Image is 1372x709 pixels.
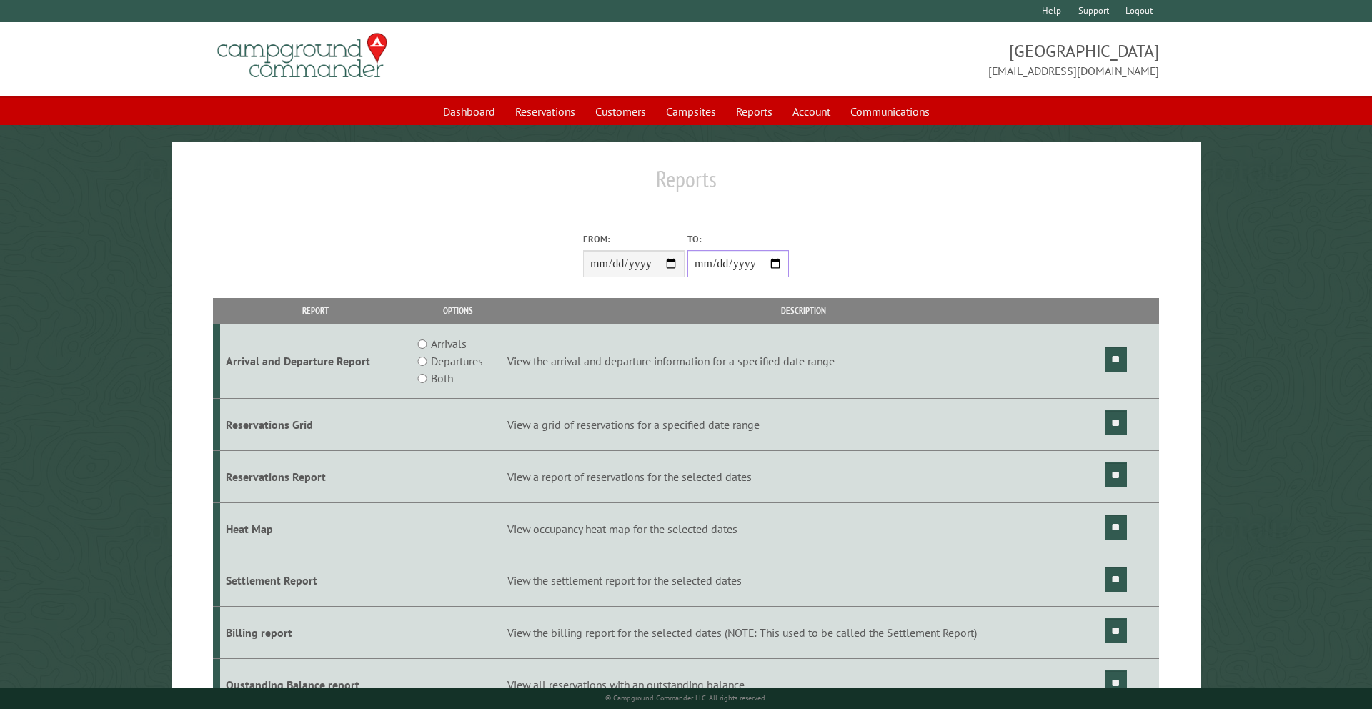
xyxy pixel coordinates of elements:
a: Customers [587,98,655,125]
td: View occupancy heat map for the selected dates [504,502,1102,555]
td: Reservations Grid [220,399,412,451]
th: Description [504,298,1102,323]
td: View a report of reservations for the selected dates [504,450,1102,502]
h1: Reports [213,165,1160,204]
td: View the billing report for the selected dates (NOTE: This used to be called the Settlement Report) [504,607,1102,659]
a: Campsites [657,98,725,125]
span: [GEOGRAPHIC_DATA] [EMAIL_ADDRESS][DOMAIN_NAME] [686,39,1159,79]
label: To: [687,232,789,246]
td: View a grid of reservations for a specified date range [504,399,1102,451]
td: Settlement Report [220,555,412,607]
td: View the arrival and departure information for a specified date range [504,324,1102,399]
label: Arrivals [431,335,467,352]
td: Arrival and Departure Report [220,324,412,399]
a: Dashboard [434,98,504,125]
a: Reservations [507,98,584,125]
td: Heat Map [220,502,412,555]
th: Report [220,298,412,323]
small: © Campground Commander LLC. All rights reserved. [605,693,767,703]
td: View the settlement report for the selected dates [504,555,1102,607]
th: Options [412,298,504,323]
a: Communications [842,98,938,125]
a: Account [784,98,839,125]
td: Reservations Report [220,450,412,502]
td: Billing report [220,607,412,659]
img: Campground Commander [213,28,392,84]
label: From: [583,232,685,246]
a: Reports [727,98,781,125]
label: Departures [431,352,483,370]
label: Both [431,370,453,387]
